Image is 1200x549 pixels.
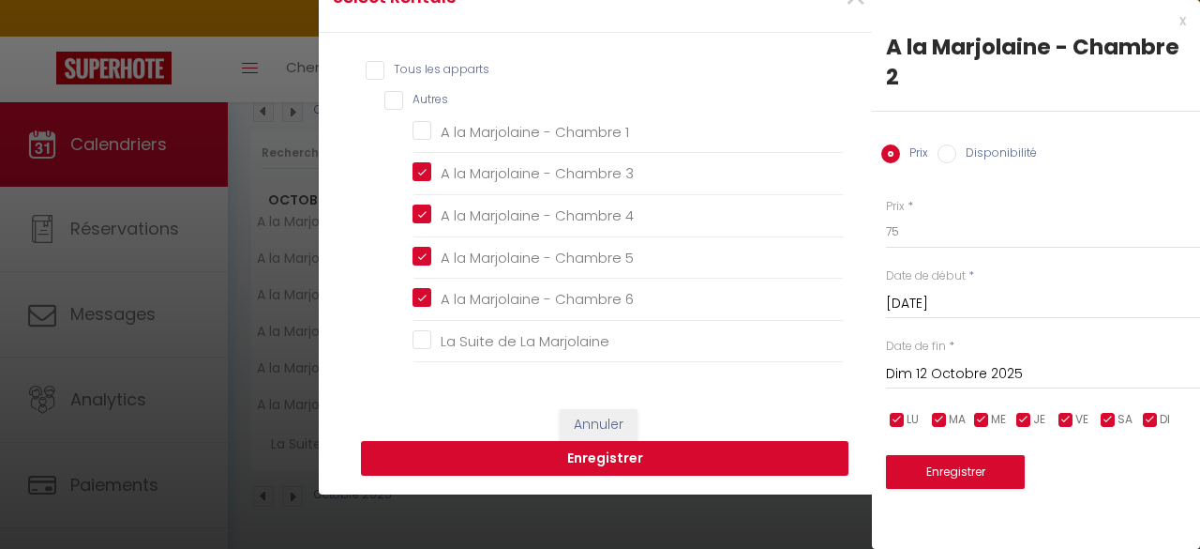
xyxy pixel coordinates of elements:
span: A la Marjolaine - Chambre 5 [441,248,634,267]
span: La Suite de La Marjolaine [441,331,609,351]
span: SA [1117,411,1132,429]
div: x [872,9,1186,32]
span: LU [907,411,919,429]
label: Date de fin [886,338,946,356]
span: A la Marjolaine - Chambre 4 [441,206,634,225]
span: ME [991,411,1006,429]
span: MA [949,411,966,429]
button: Enregistrer [361,441,848,477]
span: VE [1075,411,1088,429]
div: A la Marjolaine - Chambre 2 [886,32,1186,92]
span: A la Marjolaine - Chambre 1 [441,122,629,142]
button: Enregistrer [886,455,1025,489]
label: Disponibilité [956,145,1037,165]
label: Date de début [886,267,966,285]
button: Annuler [560,409,637,441]
label: Prix [900,145,928,165]
span: DI [1160,411,1170,429]
span: JE [1033,411,1045,429]
label: Prix [886,198,905,216]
